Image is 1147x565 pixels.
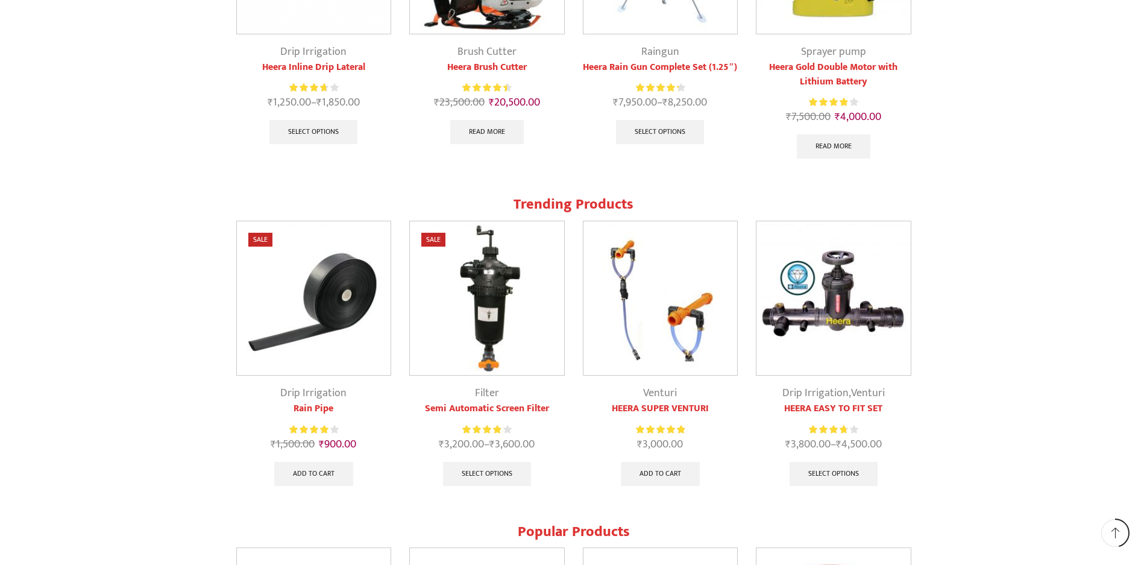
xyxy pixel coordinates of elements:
[434,93,485,112] bdi: 23,500.00
[662,93,707,112] bdi: 8,250.00
[785,435,831,453] bdi: 3,800.00
[236,60,392,75] a: Heera Inline Drip Lateral
[289,81,338,94] div: Rated 3.81 out of 5
[462,81,507,94] span: Rated out of 5
[269,120,357,144] a: Select options for “Heera Inline Drip Lateral”
[316,93,360,112] bdi: 1,850.00
[835,108,881,126] bdi: 4,000.00
[248,233,272,247] span: Sale
[289,423,338,436] div: Rated 4.13 out of 5
[489,435,495,453] span: ₹
[434,93,439,112] span: ₹
[439,435,484,453] bdi: 3,200.00
[636,81,679,94] span: Rated out of 5
[643,384,677,402] a: Venturi
[421,233,445,247] span: Sale
[462,423,501,436] span: Rated out of 5
[289,81,327,94] span: Rated out of 5
[797,134,870,159] a: Read more about “Heera Gold Double Motor with Lithium Battery”
[489,93,540,112] bdi: 20,500.00
[237,221,391,376] img: Heera Rain Pipe
[637,435,643,453] span: ₹
[809,423,846,436] span: Rated out of 5
[583,402,738,416] a: HEERA SUPER VENTURI
[636,423,685,436] div: Rated 5.00 out of 5
[489,93,494,112] span: ₹
[786,108,791,126] span: ₹
[613,93,657,112] bdi: 7,950.00
[836,435,841,453] span: ₹
[462,81,511,94] div: Rated 4.55 out of 5
[790,462,878,486] a: Select options for “HEERA EASY TO FIT SET”
[289,423,330,436] span: Rated out of 5
[641,43,679,61] a: Raingun
[489,435,535,453] bdi: 3,600.00
[439,435,444,453] span: ₹
[457,43,517,61] a: Brush Cutter
[662,93,668,112] span: ₹
[756,221,911,376] img: Heera Easy To Fit Set
[271,435,276,453] span: ₹
[462,423,511,436] div: Rated 3.92 out of 5
[809,96,847,109] span: Rated out of 5
[450,120,524,144] a: Read more about “Heera Brush Cutter”
[756,60,911,89] a: Heera Gold Double Motor with Lithium Battery
[637,435,683,453] bdi: 3,000.00
[801,43,866,61] a: Sprayer pump
[756,437,911,453] span: –
[583,60,738,75] a: Heera Rain Gun Complete Set (1.25″)
[835,108,840,126] span: ₹
[583,95,738,111] span: –
[785,435,791,453] span: ₹
[782,384,849,402] a: Drip Irrigation
[616,120,704,144] a: Select options for “Heera Rain Gun Complete Set (1.25")”
[613,93,618,112] span: ₹
[316,93,322,112] span: ₹
[836,435,882,453] bdi: 4,500.00
[518,520,630,544] span: Popular Products
[268,93,273,112] span: ₹
[409,402,565,416] a: Semi Automatic Screen Filter
[410,221,564,376] img: Semi Automatic Screen Filter
[583,221,738,376] img: Heera Super Venturi
[268,93,311,112] bdi: 1,250.00
[443,462,531,486] a: Select options for “Semi Automatic Screen Filter”
[271,435,315,453] bdi: 1,500.00
[809,423,858,436] div: Rated 3.83 out of 5
[621,462,700,486] a: Add to cart: “HEERA SUPER VENTURI”
[236,402,392,416] a: Rain Pipe
[475,384,499,402] a: Filter
[786,108,831,126] bdi: 7,500.00
[280,43,347,61] a: Drip Irrigation
[409,437,565,453] span: –
[636,81,685,94] div: Rated 4.38 out of 5
[409,60,565,75] a: Heera Brush Cutter
[514,192,633,216] span: Trending Products
[756,402,911,416] a: HEERA EASY TO FIT SET
[319,435,324,453] span: ₹
[280,384,347,402] a: Drip Irrigation
[636,423,685,436] span: Rated out of 5
[274,462,353,486] a: Add to cart: “Rain Pipe”
[809,96,858,109] div: Rated 3.91 out of 5
[851,384,885,402] a: Venturi
[236,95,392,111] span: –
[319,435,356,453] bdi: 900.00
[756,385,911,402] div: ,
